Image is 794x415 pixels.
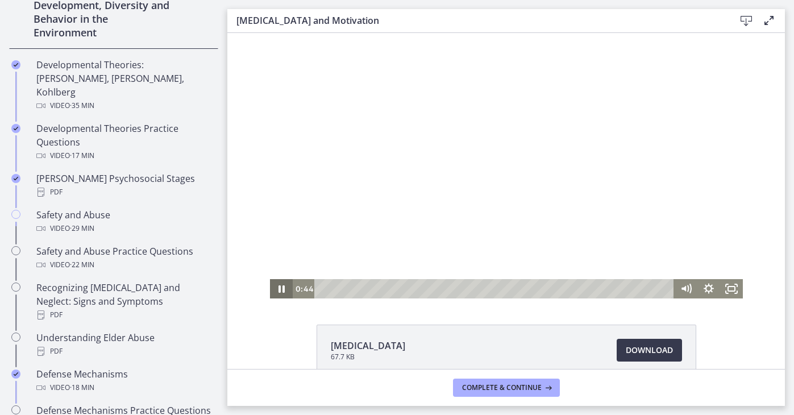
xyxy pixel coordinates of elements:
[626,343,673,357] span: Download
[36,149,214,163] div: Video
[70,258,94,272] span: · 22 min
[11,370,20,379] i: Completed
[36,367,214,395] div: Defense Mechanisms
[70,99,94,113] span: · 35 min
[70,222,94,235] span: · 29 min
[36,222,214,235] div: Video
[11,124,20,133] i: Completed
[11,60,20,69] i: Completed
[36,381,214,395] div: Video
[36,185,214,199] div: PDF
[70,381,94,395] span: · 18 min
[70,149,94,163] span: · 17 min
[236,14,717,27] h3: [MEDICAL_DATA] and Motivation
[36,99,214,113] div: Video
[36,308,214,322] div: PDF
[447,247,470,266] button: Mute
[36,244,214,272] div: Safety and Abuse Practice Questions
[453,379,560,397] button: Complete & continue
[36,281,214,322] div: Recognizing [MEDICAL_DATA] and Neglect: Signs and Symptoms
[36,58,214,113] div: Developmental Theories: [PERSON_NAME], [PERSON_NAME], Kohlberg
[470,247,493,266] button: Show settings menu
[11,174,20,183] i: Completed
[331,339,405,352] span: [MEDICAL_DATA]
[36,345,214,358] div: PDF
[36,331,214,358] div: Understanding Elder Abuse
[36,208,214,235] div: Safety and Abuse
[462,383,542,392] span: Complete & continue
[617,339,682,362] a: Download
[36,258,214,272] div: Video
[331,352,405,362] span: 67.7 KB
[36,122,214,163] div: Developmental Theories Practice Questions
[36,172,214,199] div: [PERSON_NAME] Psychosocial Stages
[493,247,516,266] button: Fullscreen
[227,32,785,298] iframe: Video Lesson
